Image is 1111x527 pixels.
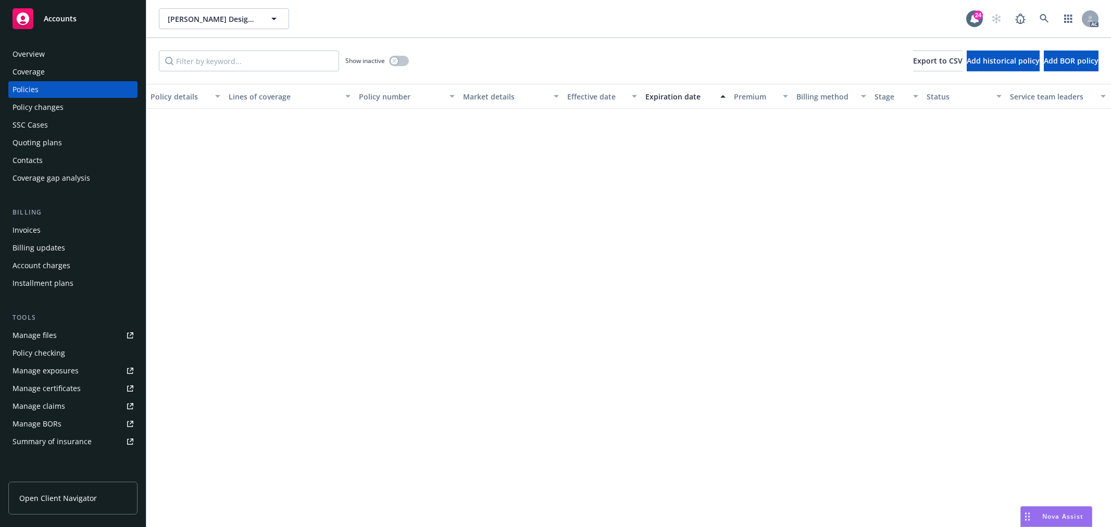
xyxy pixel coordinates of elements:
[8,345,138,361] a: Policy checking
[13,275,73,292] div: Installment plans
[159,51,339,71] input: Filter by keyword...
[13,222,41,239] div: Invoices
[986,8,1007,29] a: Start snowing
[8,4,138,33] a: Accounts
[168,14,258,24] span: [PERSON_NAME] Design, Inc.
[459,84,563,109] button: Market details
[8,64,138,80] a: Coverage
[8,257,138,274] a: Account charges
[8,275,138,292] a: Installment plans
[19,493,97,504] span: Open Client Navigator
[973,10,983,20] div: 24
[13,170,90,186] div: Coverage gap analysis
[8,207,138,218] div: Billing
[13,46,45,62] div: Overview
[8,380,138,397] a: Manage certificates
[13,134,62,151] div: Quoting plans
[8,222,138,239] a: Invoices
[875,91,907,102] div: Stage
[8,46,138,62] a: Overview
[13,152,43,169] div: Contacts
[1020,506,1092,527] button: Nova Assist
[13,416,61,432] div: Manage BORs
[8,416,138,432] a: Manage BORs
[224,84,355,109] button: Lines of coverage
[8,471,138,481] div: Analytics hub
[567,91,626,102] div: Effective date
[8,398,138,415] a: Manage claims
[1006,84,1110,109] button: Service team leaders
[8,134,138,151] a: Quoting plans
[8,99,138,116] a: Policy changes
[146,84,224,109] button: Policy details
[922,84,1006,109] button: Status
[1034,8,1055,29] a: Search
[13,240,65,256] div: Billing updates
[870,84,922,109] button: Stage
[13,433,92,450] div: Summary of insurance
[1042,512,1083,521] span: Nova Assist
[44,15,77,23] span: Accounts
[13,64,45,80] div: Coverage
[13,345,65,361] div: Policy checking
[563,84,641,109] button: Effective date
[229,91,339,102] div: Lines of coverage
[967,51,1040,71] button: Add historical policy
[345,56,385,65] span: Show inactive
[927,91,990,102] div: Status
[8,117,138,133] a: SSC Cases
[1010,91,1094,102] div: Service team leaders
[463,91,547,102] div: Market details
[8,312,138,323] div: Tools
[796,91,855,102] div: Billing method
[355,84,459,109] button: Policy number
[967,56,1040,66] span: Add historical policy
[13,362,79,379] div: Manage exposures
[1044,51,1098,71] button: Add BOR policy
[645,91,714,102] div: Expiration date
[8,81,138,98] a: Policies
[734,91,777,102] div: Premium
[913,51,963,71] button: Export to CSV
[1058,8,1079,29] a: Switch app
[1021,507,1034,526] div: Drag to move
[13,117,48,133] div: SSC Cases
[359,91,443,102] div: Policy number
[8,170,138,186] a: Coverage gap analysis
[730,84,792,109] button: Premium
[8,327,138,344] a: Manage files
[641,84,730,109] button: Expiration date
[913,56,963,66] span: Export to CSV
[8,240,138,256] a: Billing updates
[8,433,138,450] a: Summary of insurance
[13,99,64,116] div: Policy changes
[13,327,57,344] div: Manage files
[13,398,65,415] div: Manage claims
[151,91,209,102] div: Policy details
[792,84,870,109] button: Billing method
[8,362,138,379] a: Manage exposures
[8,152,138,169] a: Contacts
[159,8,289,29] button: [PERSON_NAME] Design, Inc.
[13,380,81,397] div: Manage certificates
[1010,8,1031,29] a: Report a Bug
[13,81,39,98] div: Policies
[13,257,70,274] div: Account charges
[1044,56,1098,66] span: Add BOR policy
